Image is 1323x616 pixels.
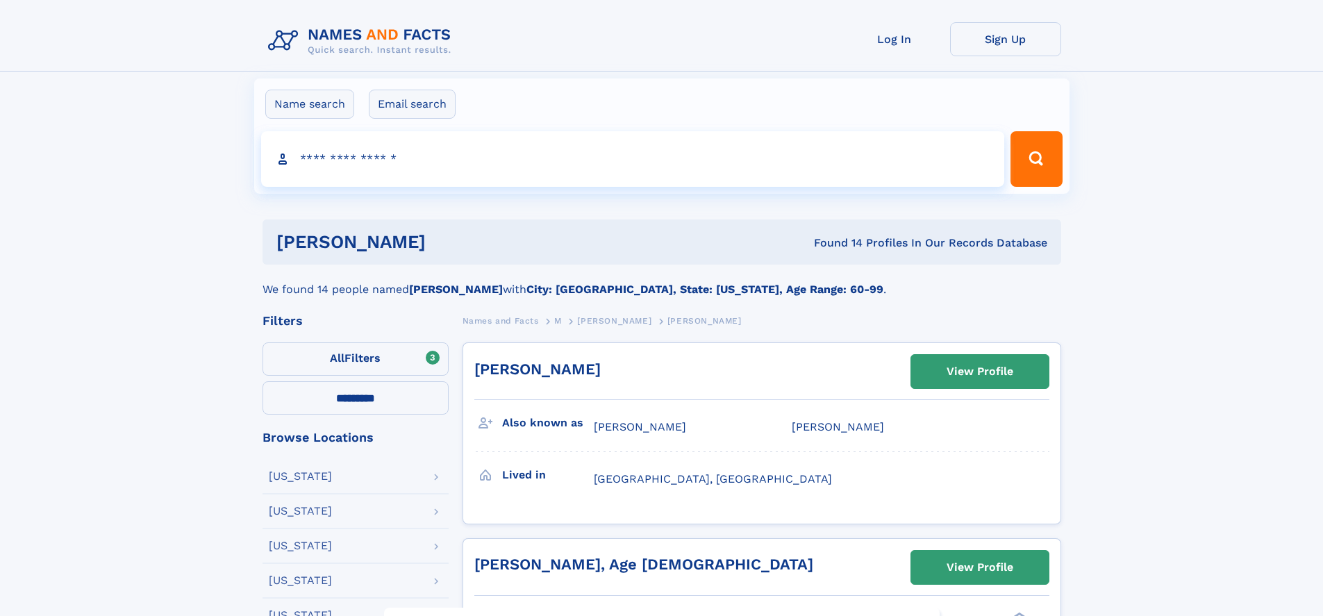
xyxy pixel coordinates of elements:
div: [US_STATE] [269,471,332,482]
span: [GEOGRAPHIC_DATA], [GEOGRAPHIC_DATA] [594,472,832,485]
div: We found 14 people named with . [263,265,1061,298]
span: [PERSON_NAME] [792,420,884,433]
a: Sign Up [950,22,1061,56]
div: [US_STATE] [269,506,332,517]
a: [PERSON_NAME] [474,360,601,378]
img: Logo Names and Facts [263,22,463,60]
label: Filters [263,342,449,376]
a: View Profile [911,355,1049,388]
h3: Lived in [502,463,594,487]
label: Name search [265,90,354,119]
span: All [330,351,344,365]
b: City: [GEOGRAPHIC_DATA], State: [US_STATE], Age Range: 60-99 [526,283,883,296]
span: [PERSON_NAME] [667,316,742,326]
span: M [554,316,562,326]
span: [PERSON_NAME] [577,316,651,326]
b: [PERSON_NAME] [409,283,503,296]
a: View Profile [911,551,1049,584]
button: Search Button [1010,131,1062,187]
div: Found 14 Profiles In Our Records Database [619,235,1047,251]
a: Names and Facts [463,312,539,329]
div: Filters [263,315,449,327]
input: search input [261,131,1005,187]
div: [US_STATE] [269,575,332,586]
div: View Profile [947,356,1013,388]
h1: [PERSON_NAME] [276,233,620,251]
a: Log In [839,22,950,56]
div: Browse Locations [263,431,449,444]
span: [PERSON_NAME] [594,420,686,433]
div: View Profile [947,551,1013,583]
a: M [554,312,562,329]
a: [PERSON_NAME] [577,312,651,329]
h3: Also known as [502,411,594,435]
a: [PERSON_NAME], Age [DEMOGRAPHIC_DATA] [474,556,813,573]
label: Email search [369,90,456,119]
div: [US_STATE] [269,540,332,551]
